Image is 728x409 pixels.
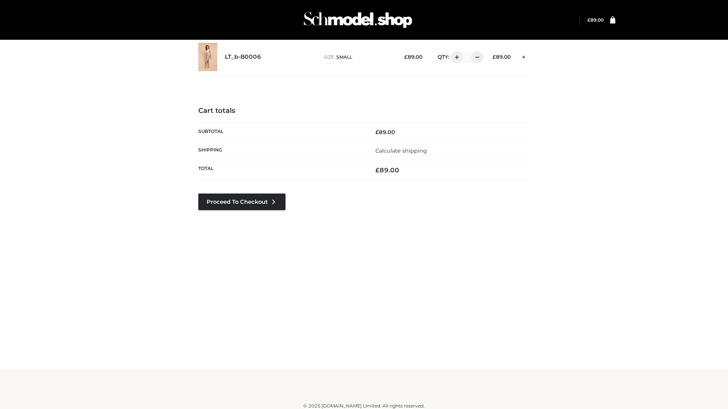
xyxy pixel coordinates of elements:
a: Remove this item [518,51,530,61]
div: QTY: [430,51,481,63]
span: SMALL [336,54,352,60]
span: £ [375,129,379,136]
p: size : [324,54,392,61]
a: LT_b-B0006 [225,53,261,61]
a: £89.00 [587,17,604,23]
img: LT_b-B0006 - SMALL [198,43,217,71]
bdi: 89.00 [404,54,422,60]
bdi: 89.00 [375,129,395,136]
img: Schmodel Admin 964 [301,5,415,35]
span: £ [404,54,408,60]
a: Proceed to Checkout [198,194,286,210]
bdi: 89.00 [493,54,511,60]
h4: Cart totals [198,107,530,115]
span: £ [375,166,380,174]
bdi: 89.00 [587,17,604,23]
span: £ [493,54,496,60]
th: Total [198,160,364,180]
th: Subtotal [198,123,364,141]
bdi: 89.00 [375,166,399,174]
a: Calculate shipping [375,147,427,154]
th: Shipping [198,141,364,160]
span: £ [587,17,590,23]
